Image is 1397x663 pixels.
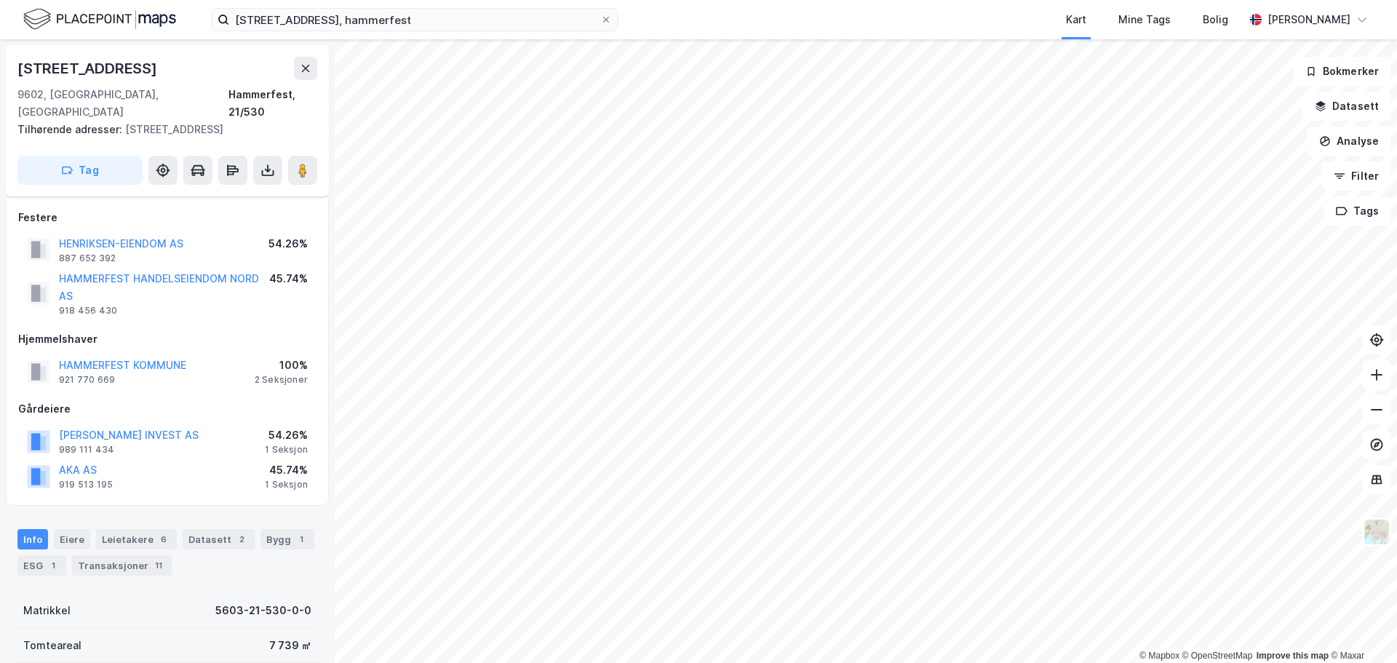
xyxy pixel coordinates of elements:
[59,374,115,386] div: 921 770 669
[23,637,81,654] div: Tomteareal
[54,529,90,549] div: Eiere
[59,444,114,456] div: 989 111 434
[183,529,255,549] div: Datasett
[255,374,308,386] div: 2 Seksjoner
[260,529,314,549] div: Bygg
[1257,651,1329,661] a: Improve this map
[1267,11,1350,28] div: [PERSON_NAME]
[18,330,317,348] div: Hjemmelshaver
[17,156,143,185] button: Tag
[269,270,308,287] div: 45.74%
[23,7,176,32] img: logo.f888ab2527a4732fd821a326f86c7f29.svg
[1363,518,1390,546] img: Z
[96,529,177,549] div: Leietakere
[265,461,308,479] div: 45.74%
[1324,196,1391,226] button: Tags
[1324,593,1397,663] iframe: Chat Widget
[72,555,172,576] div: Transaksjoner
[156,532,171,547] div: 6
[229,9,600,31] input: Søk på adresse, matrikkel, gårdeiere, leietakere eller personer
[294,532,309,547] div: 1
[1066,11,1086,28] div: Kart
[268,235,308,253] div: 54.26%
[1302,92,1391,121] button: Datasett
[1139,651,1179,661] a: Mapbox
[23,602,71,619] div: Matrikkel
[1321,162,1391,191] button: Filter
[46,558,60,573] div: 1
[17,529,48,549] div: Info
[1293,57,1391,86] button: Bokmerker
[1182,651,1253,661] a: OpenStreetMap
[59,479,113,491] div: 919 513 195
[215,602,311,619] div: 5603-21-530-0-0
[265,444,308,456] div: 1 Seksjon
[269,637,311,654] div: 7 739 ㎡
[17,555,66,576] div: ESG
[234,532,249,547] div: 2
[59,253,116,264] div: 887 652 392
[18,400,317,418] div: Gårdeiere
[17,57,160,80] div: [STREET_ADDRESS]
[18,209,317,226] div: Festere
[1118,11,1171,28] div: Mine Tags
[228,86,317,121] div: Hammerfest, 21/530
[265,479,308,491] div: 1 Seksjon
[151,558,166,573] div: 11
[59,305,117,317] div: 918 456 430
[255,357,308,374] div: 100%
[265,426,308,444] div: 54.26%
[1307,127,1391,156] button: Analyse
[17,121,306,138] div: [STREET_ADDRESS]
[1203,11,1228,28] div: Bolig
[17,123,125,135] span: Tilhørende adresser:
[1324,593,1397,663] div: Chatt-widget
[17,86,228,121] div: 9602, [GEOGRAPHIC_DATA], [GEOGRAPHIC_DATA]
